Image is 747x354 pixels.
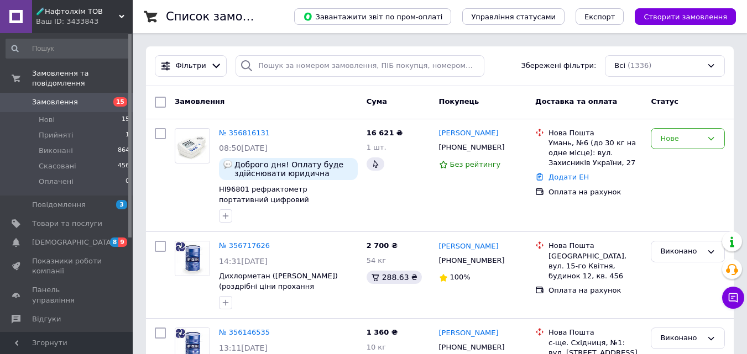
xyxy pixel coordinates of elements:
div: Оплата на рахунок [549,286,642,295]
span: 2 700 ₴ [367,241,398,250]
a: Фото товару [175,241,210,276]
div: Нове [660,133,702,145]
div: Виконано [660,246,702,257]
span: 1 шт. [367,143,386,151]
span: Замовлення [175,97,224,105]
span: 10 кг [367,343,386,351]
a: Додати ЕН [549,173,589,181]
span: 16 621 ₴ [367,129,403,137]
span: Замовлення та повідомлення [32,68,133,88]
span: Управління статусами [471,13,556,21]
span: 13:11[DATE] [219,344,268,352]
div: Оплата на рахунок [549,187,642,197]
div: [GEOGRAPHIC_DATA], вул. 15-го Квітня, будинок 12, кв. 456 [549,251,642,282]
span: 54 кг [367,256,386,265]
span: Скасовані [39,161,76,171]
a: № 356717626 [219,241,270,250]
div: 288.63 ₴ [367,271,422,284]
div: Нова Пошта [549,327,642,337]
span: Виконані [39,146,73,156]
button: Завантажити звіт по пром-оплаті [294,8,451,25]
a: Фото товару [175,128,210,163]
button: Створити замовлення [635,8,736,25]
span: 08:50[DATE] [219,144,268,152]
span: Доброго дня! Оплату буде здійснювати юридична особа ТОВ "Енерго", код ЄДРПОУ 24413907 [234,160,353,178]
button: Експорт [576,8,624,25]
a: № 356146535 [219,328,270,336]
span: Прийняті [39,130,73,140]
input: Пошук [6,39,130,59]
div: Нова Пошта [549,128,642,138]
div: [PHONE_NUMBER] [437,140,507,155]
input: Пошук за номером замовлення, ПІБ покупця, номером телефону, Email, номером накладної [236,55,484,77]
div: Умань, №6 (до 30 кг на одне місце): вул. Захисників України, 27 [549,138,642,168]
a: Створити замовлення [624,12,736,20]
span: Нові [39,115,55,125]
span: Фільтри [176,61,206,71]
span: 9 [118,237,127,247]
span: Панель управління [32,285,102,305]
span: 864 [118,146,129,156]
span: Повідомлення [32,200,86,210]
span: 🧪Нафтолхім ТОВ [36,7,119,17]
span: 100% [450,273,471,281]
span: [DEMOGRAPHIC_DATA] [32,237,114,247]
div: Виконано [660,332,702,344]
span: Відгуки [32,314,61,324]
button: Управління статусами [462,8,565,25]
span: Товари та послуги [32,219,102,229]
span: 8 [110,237,119,247]
span: Оплачені [39,177,74,187]
h1: Список замовлень [166,10,278,23]
img: Фото товару [175,130,210,161]
a: HI96801 рефрактометр портативний цифровий [219,185,309,204]
span: 15 [113,97,127,107]
div: Ваш ID: 3433843 [36,17,133,27]
span: Експорт [584,13,615,21]
button: Чат з покупцем [722,287,744,309]
span: 1 360 ₴ [367,328,398,336]
span: Збережені фільтри: [521,61,596,71]
span: Показники роботи компанії [32,256,102,276]
a: [PERSON_NAME] [439,128,499,139]
span: 456 [118,161,129,171]
span: Cума [367,97,387,105]
a: Дихлорметан ([PERSON_NAME]) (роздрібні ціни прохання уточнювати) [219,272,338,300]
span: Створити замовлення [644,13,727,21]
a: [PERSON_NAME] [439,328,499,339]
span: Доставка та оплата [535,97,617,105]
span: Без рейтингу [450,160,501,168]
span: Замовлення [32,97,78,107]
img: :speech_balloon: [223,160,232,169]
a: № 356816131 [219,129,270,137]
span: 1 [126,130,129,140]
div: [PHONE_NUMBER] [437,253,507,268]
span: Завантажити звіт по пром-оплаті [303,12,442,22]
span: (1336) [628,61,651,70]
span: Покупець [439,97,479,105]
span: 3 [116,200,127,209]
span: 0 [126,177,129,187]
span: 14:31[DATE] [219,257,268,266]
span: 15 [122,115,129,125]
div: Нова Пошта [549,241,642,251]
img: Фото товару [175,241,210,276]
span: Всі [614,61,625,71]
a: [PERSON_NAME] [439,241,499,252]
span: Статус [651,97,678,105]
